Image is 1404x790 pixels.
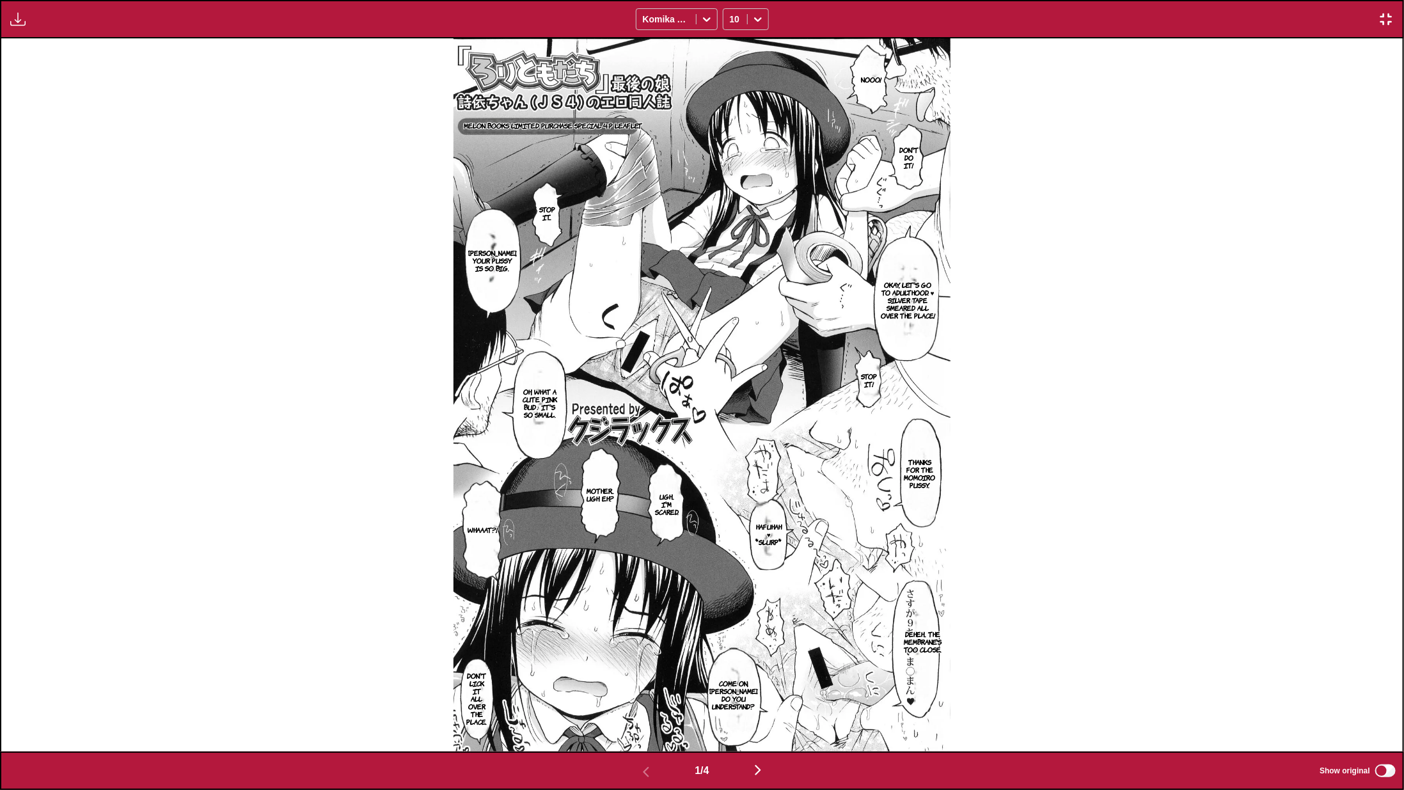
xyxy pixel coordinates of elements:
p: Deheh... The membrane's too close. [901,628,944,656]
p: Hafuhah ♥ *slurp* [753,520,785,548]
p: Don't lick it all over the place. [464,669,490,728]
img: Previous page [638,764,654,780]
p: Stop it... [537,203,558,223]
p: Come on, [PERSON_NAME]. Do you understand? [707,677,761,713]
p: Don't do it! [897,143,921,171]
p: Ugh... I'm scared. [651,490,682,518]
p: Whaaat?! [465,523,500,536]
p: Mother... Ugh. Eh? [584,484,617,505]
p: Melon Books Limited Purchase Special 4-P Leaflet [461,119,645,132]
p: Stop it! [857,370,881,390]
img: Next page [750,762,766,778]
input: Show original [1375,764,1396,777]
p: Thanks for the momoiro pussy. [902,455,938,491]
p: Nooo! [858,73,884,86]
img: Download translated images [10,12,26,27]
span: Show original [1320,766,1370,775]
p: Oh, what a cute pink bud♪ It's so small. [517,385,562,421]
p: [PERSON_NAME], your pussy is so big. [466,246,519,274]
span: 1 / 4 [695,765,709,777]
p: Okay, let's go to adulthood. ♥ Silver tape smeared all over the place! [877,278,939,322]
img: Manga Panel [454,38,951,752]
